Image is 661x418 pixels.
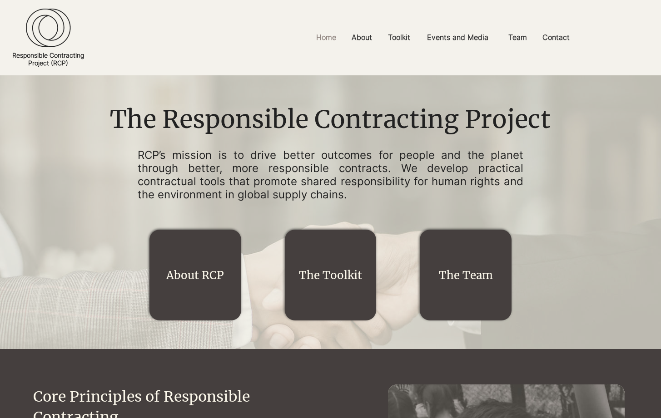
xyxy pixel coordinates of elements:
[504,27,532,48] p: Team
[536,27,580,48] a: Contact
[381,27,420,48] a: Toolkit
[299,268,362,282] a: The Toolkit
[12,51,84,67] a: Responsible ContractingProject (RCP)
[422,27,493,48] p: Events and Media
[138,149,524,201] p: RCP’s mission is to drive better outcomes for people and the planet through better, more responsi...
[309,27,345,48] a: Home
[502,27,536,48] a: Team
[420,27,502,48] a: Events and Media
[347,27,377,48] p: About
[228,27,661,48] nav: Site
[312,27,341,48] p: Home
[439,268,493,282] a: The Team
[538,27,574,48] p: Contact
[104,103,557,137] h1: The Responsible Contracting Project
[166,268,224,282] a: About RCP
[383,27,415,48] p: Toolkit
[345,27,381,48] a: About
